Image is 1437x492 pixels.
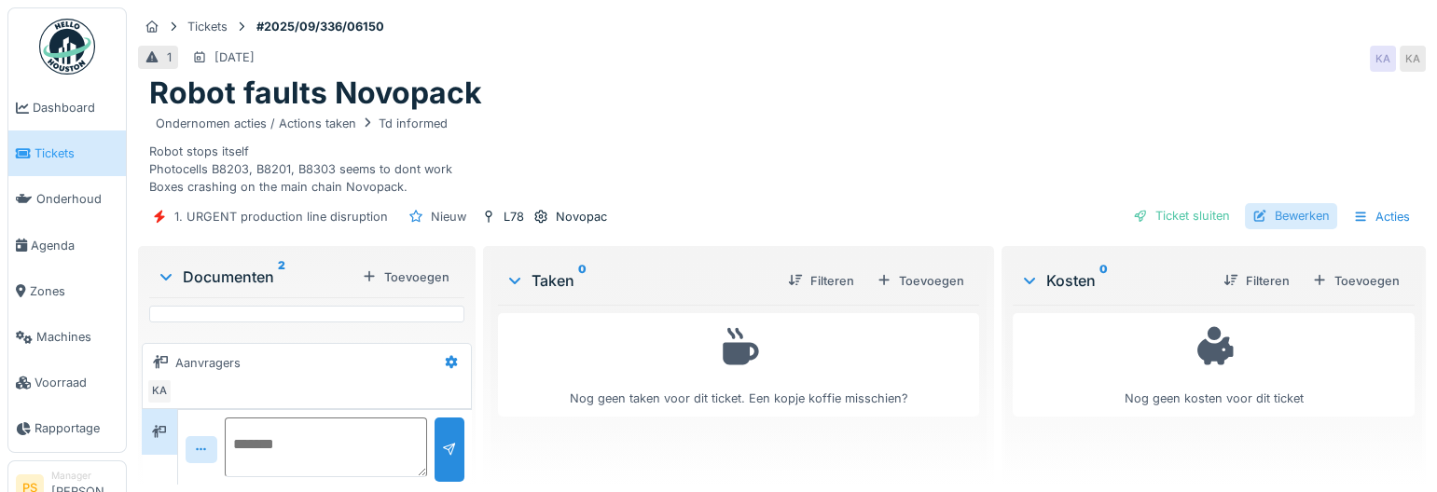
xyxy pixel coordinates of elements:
span: Rapportage [35,419,118,437]
div: Filteren [1216,268,1297,294]
span: Machines [36,328,118,346]
div: Toevoegen [1305,268,1407,294]
div: KA [146,378,173,404]
div: KA [1400,46,1426,72]
a: Rapportage [8,405,126,451]
span: Dashboard [33,99,118,116]
div: Toevoegen [869,268,972,294]
div: Toevoegen [354,265,457,290]
a: Tickets [8,130,126,176]
div: Robot stops itself Photocells B8203, B8201, B8303 seems to dont work Boxes crashing on the main c... [149,112,1415,197]
div: L78 [504,208,524,225]
a: Voorraad [8,360,126,405]
div: Documenten [157,266,354,288]
div: Nog geen taken voor dit ticket. Een kopje koffie misschien? [510,321,967,408]
strong: #2025/09/336/06150 [249,18,392,35]
div: Manager [51,469,118,483]
img: Badge_color-CXgf-gQk.svg [39,19,95,75]
div: Tickets [187,18,228,35]
div: 1 [167,48,172,66]
sup: 2 [278,266,285,288]
div: Bewerken [1245,203,1337,228]
span: Agenda [31,237,118,254]
span: Zones [30,282,118,300]
span: Voorraad [35,374,118,391]
span: Onderhoud [36,190,118,208]
div: Filteren [781,268,862,294]
div: Kosten [1020,269,1209,292]
div: Novopac [556,208,607,225]
span: Tickets [35,144,118,162]
a: Dashboard [8,85,126,130]
div: Nog geen kosten voor dit ticket [1025,321,1402,408]
div: Taken [505,269,773,292]
div: [DATE] [214,48,255,66]
a: Onderhoud [8,176,126,222]
div: Acties [1345,203,1418,230]
sup: 0 [578,269,587,292]
div: 1. URGENT production line disruption [174,208,388,225]
div: Nieuw [431,208,466,225]
div: KA [1370,46,1396,72]
a: Machines [8,314,126,360]
a: Agenda [8,223,126,268]
div: Ticket sluiten [1126,203,1237,228]
h1: Robot faults Novopack [149,75,482,111]
a: Zones [8,268,126,314]
sup: 0 [1099,269,1108,292]
div: Aanvragers [175,354,241,372]
div: Ondernomen acties / Actions taken Td informed [156,115,448,132]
